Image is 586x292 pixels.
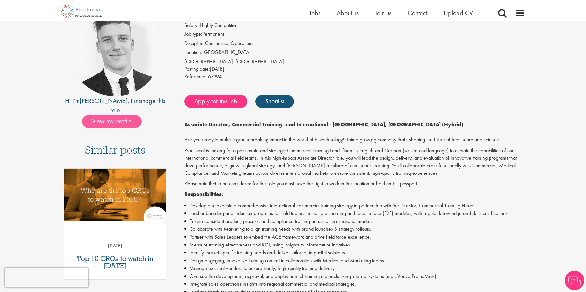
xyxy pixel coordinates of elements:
li: Collaborate with Marketing to align training needs with brand launches & strategy rollouts. [184,225,526,233]
img: Top 10 CROs 2025 | Proclinical [64,169,166,221]
li: Permanent [184,30,526,40]
a: Jobs [309,9,320,17]
p: Please note that to be considered for this role you must have the right to work in this location ... [184,180,526,188]
li: Oversee the development, approval, and deployment of training materials using internal systems (e... [184,272,526,280]
iframe: reCAPTCHA [5,268,88,287]
li: Design engaging, innovative training content in collaboration with Medical and Marketing teams. [184,257,526,265]
p: [DATE] [64,242,166,250]
p: Proclinical is looking for a passionate and strategic Commercial Training Lead, fluent in English... [184,147,526,177]
a: Join us [375,9,391,17]
a: Top 10 CROs to watch in [DATE] [68,255,163,269]
div: [GEOGRAPHIC_DATA], [GEOGRAPHIC_DATA] [184,58,526,65]
a: [PERSON_NAME] [80,97,128,105]
span: 67294 [208,73,222,80]
li: Measure training effectiveness and ROI, using insights to inform future initiatives. [184,241,526,249]
p: Are you ready to make a groundbreaking impact in the world of biotechnology? Join a growing compa... [184,121,526,144]
li: Partner with Sales Leaders to embed the ACE framework and drive field force excellence. [184,233,526,241]
li: Identify market-specific training needs and deliver tailored, impactful solutions. [184,249,526,257]
img: imeage of recruiter Nicolas Daniel [69,4,161,96]
a: Apply for this job [184,95,247,108]
a: Contact [408,9,427,17]
li: Lead onboarding and induction programs for field teams, including e-learning and face-to-face (F2... [184,210,526,217]
label: Location: [184,49,202,56]
div: Hi I'm , I manage this role [61,96,170,115]
li: Develop and execute a comprehensive international commercial training strategy in partnership wit... [184,202,526,210]
h3: Similar posts [85,144,145,160]
li: Ensure consistent product, process, and compliance training across all international markets. [184,217,526,225]
label: Discipline: [184,40,205,47]
a: Link to a post [64,169,166,227]
img: Chatbot [565,271,584,290]
label: Reference: [184,73,207,81]
a: About us [337,9,359,17]
li: Manage external vendors to ensure timely, high-quality training delivery. [184,265,526,272]
li: Commercial Operations [184,40,526,49]
li: Integrate sales operations insights into regional commercial and medical strategies. [184,280,526,288]
label: Salary: [184,22,198,29]
a: View my profile [82,116,148,125]
div: [DATE] [184,65,526,73]
label: Job type: [184,30,202,38]
span: Highly Competitive [200,22,238,28]
strong: Associate Director, Commercial Training Lead International - [GEOGRAPHIC_DATA], [GEOGRAPHIC_DATA]... [184,121,463,128]
strong: Responsibilities: [184,191,223,198]
li: [GEOGRAPHIC_DATA] [184,49,526,58]
a: Upload CV [444,9,473,17]
span: Posting date: [184,65,210,72]
a: Shortlist [255,95,294,108]
span: View my profile [82,115,142,128]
